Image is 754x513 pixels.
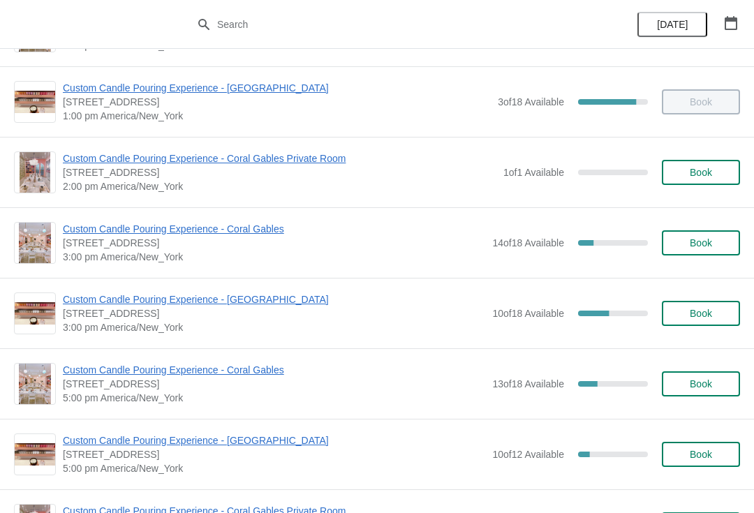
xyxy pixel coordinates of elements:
span: [STREET_ADDRESS] [63,377,485,391]
span: 5:00 pm America/New_York [63,391,485,405]
span: Book [690,378,712,389]
span: 3 of 18 Available [498,96,564,107]
span: Custom Candle Pouring Experience - Coral Gables [63,363,485,377]
img: Custom Candle Pouring Experience - Fort Lauderdale | 914 East Las Olas Boulevard, Fort Lauderdale... [15,91,55,114]
span: Book [690,167,712,178]
img: Custom Candle Pouring Experience - Coral Gables | 154 Giralda Avenue, Coral Gables, FL, USA | 3:0... [19,223,52,263]
span: 2:00 pm America/New_York [63,179,496,193]
span: Custom Candle Pouring Experience - Coral Gables Private Room [63,151,496,165]
span: 10 of 12 Available [492,449,564,460]
span: Custom Candle Pouring Experience - [GEOGRAPHIC_DATA] [63,292,485,306]
button: Book [662,442,740,467]
span: Book [690,449,712,460]
span: Custom Candle Pouring Experience - [GEOGRAPHIC_DATA] [63,433,485,447]
input: Search [216,12,565,37]
img: Custom Candle Pouring Experience - Coral Gables Private Room | 154 Giralda Avenue, Coral Gables, ... [20,152,50,193]
span: [STREET_ADDRESS] [63,236,485,250]
button: [DATE] [637,12,707,37]
span: [STREET_ADDRESS] [63,95,491,109]
span: [STREET_ADDRESS] [63,306,485,320]
button: Book [662,301,740,326]
span: Custom Candle Pouring Experience - Coral Gables [63,222,485,236]
img: Custom Candle Pouring Experience - Fort Lauderdale | 914 East Las Olas Boulevard, Fort Lauderdale... [15,443,55,466]
span: 5:00 pm America/New_York [63,461,485,475]
button: Book [662,230,740,255]
span: [STREET_ADDRESS] [63,447,485,461]
span: [STREET_ADDRESS] [63,165,496,179]
span: 14 of 18 Available [492,237,564,248]
span: 1:00 pm America/New_York [63,109,491,123]
button: Book [662,160,740,185]
span: [DATE] [657,19,688,30]
span: Book [690,237,712,248]
span: Book [690,308,712,319]
span: 10 of 18 Available [492,308,564,319]
img: Custom Candle Pouring Experience - Fort Lauderdale | 914 East Las Olas Boulevard, Fort Lauderdale... [15,302,55,325]
span: 3:00 pm America/New_York [63,320,485,334]
button: Book [662,371,740,396]
span: 1 of 1 Available [503,167,564,178]
span: 13 of 18 Available [492,378,564,389]
span: Custom Candle Pouring Experience - [GEOGRAPHIC_DATA] [63,81,491,95]
img: Custom Candle Pouring Experience - Coral Gables | 154 Giralda Avenue, Coral Gables, FL, USA | 5:0... [19,364,52,404]
span: 3:00 pm America/New_York [63,250,485,264]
